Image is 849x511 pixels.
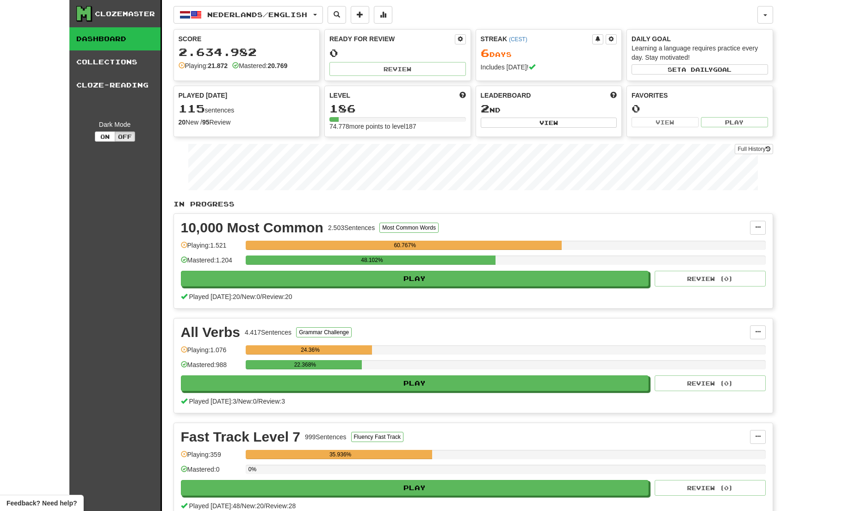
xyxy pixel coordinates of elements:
div: Daily Goal [632,34,768,44]
span: Leaderboard [481,91,531,100]
button: Add sentence to collection [351,6,369,24]
button: Nederlands/English [174,6,323,24]
span: / [240,293,242,300]
button: Seta dailygoal [632,64,768,75]
button: Play [701,117,768,127]
button: Review [329,62,466,76]
span: Played [DATE] [179,91,228,100]
button: Review (0) [655,480,766,496]
div: 35.936% [248,450,433,459]
div: 48.102% [248,255,496,265]
button: Play [181,271,649,287]
div: Includes [DATE]! [481,62,617,72]
span: New: 20 [242,502,264,510]
button: Search sentences [328,6,346,24]
button: View [481,118,617,128]
div: Mastered: 988 [181,360,241,375]
span: New: 0 [238,398,257,405]
div: Streak [481,34,593,44]
div: 186 [329,103,466,114]
div: 24.36% [248,345,372,355]
div: Playing: 359 [181,450,241,465]
strong: 21.872 [208,62,228,69]
div: 74.778 more points to level 187 [329,122,466,131]
span: / [240,502,242,510]
span: Level [329,91,350,100]
a: Cloze-Reading [69,74,161,97]
span: Played [DATE]: 48 [189,502,240,510]
span: / [264,502,266,510]
div: 22.368% [248,360,362,369]
div: 0 [329,47,466,59]
div: 0 [632,103,768,114]
button: Fluency Fast Track [351,432,403,442]
div: nd [481,103,617,115]
div: sentences [179,103,315,115]
span: 2 [481,102,490,115]
span: / [236,398,238,405]
span: Nederlands / English [207,11,307,19]
span: Review: 20 [262,293,292,300]
div: Playing: 1.076 [181,345,241,361]
span: This week in points, UTC [610,91,617,100]
div: 60.767% [248,241,562,250]
a: Full History [735,144,773,154]
div: Learning a language requires practice every day. Stay motivated! [632,44,768,62]
span: / [260,293,262,300]
p: In Progress [174,199,773,209]
div: All Verbs [181,325,240,339]
div: Mastered: 0 [181,465,241,480]
span: Score more points to level up [459,91,466,100]
strong: 20 [179,118,186,126]
a: (CEST) [509,36,527,43]
span: Review: 28 [266,502,296,510]
button: View [632,117,699,127]
div: Playing: 1.521 [181,241,241,256]
span: Played [DATE]: 20 [189,293,240,300]
span: Open feedback widget [6,499,77,508]
div: Score [179,34,315,44]
span: a daily [682,66,713,73]
span: Review: 3 [258,398,285,405]
div: Dark Mode [76,120,154,129]
div: Day s [481,47,617,59]
button: More stats [374,6,392,24]
span: Played [DATE]: 3 [189,398,236,405]
div: Favorites [632,91,768,100]
div: 4.417 Sentences [245,328,291,337]
div: Clozemaster [95,9,155,19]
div: 2.503 Sentences [328,223,375,232]
span: 6 [481,46,490,59]
button: Play [181,375,649,391]
div: 2.634.982 [179,46,315,58]
a: Collections [69,50,161,74]
button: Review (0) [655,375,766,391]
strong: 20.769 [267,62,287,69]
button: Review (0) [655,271,766,287]
div: Playing: [179,61,228,70]
strong: 95 [202,118,210,126]
div: 10,000 Most Common [181,221,323,235]
div: Mastered: [232,61,287,70]
button: Most Common Words [379,223,439,233]
div: New / Review [179,118,315,127]
span: / [256,398,258,405]
div: Mastered: 1.204 [181,255,241,271]
div: 999 Sentences [305,432,347,442]
a: Dashboard [69,27,161,50]
button: Off [115,131,135,142]
button: Play [181,480,649,496]
div: Ready for Review [329,34,455,44]
span: New: 0 [242,293,260,300]
span: 115 [179,102,205,115]
button: On [95,131,115,142]
button: Grammar Challenge [296,327,352,337]
div: Fast Track Level 7 [181,430,301,444]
